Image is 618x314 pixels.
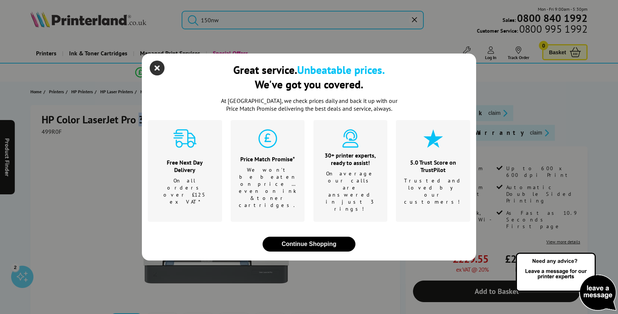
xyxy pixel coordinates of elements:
p: At [GEOGRAPHIC_DATA], we check prices daily and back it up with our Price Match Promise deliverin... [216,97,402,113]
b: Unbeatable prices. [297,62,385,77]
p: We won't be beaten on price …even on ink & toner cartridges. [239,166,297,209]
div: Price Match Promise* [239,155,297,163]
img: Open Live Chat window [514,252,618,313]
div: 5.0 Trust Score on TrustPilot [404,159,462,174]
button: close modal [263,237,355,252]
p: On all orders over £125 ex VAT* [157,177,213,205]
button: close modal [152,62,163,74]
div: Great service. We've got you covered. [233,62,385,91]
div: 30+ printer experts, ready to assist! [323,152,378,166]
div: Free Next Day Delivery [157,159,213,174]
p: On average our calls are answered in just 3 rings! [323,170,378,213]
p: Trusted and loved by our customers! [404,177,462,205]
